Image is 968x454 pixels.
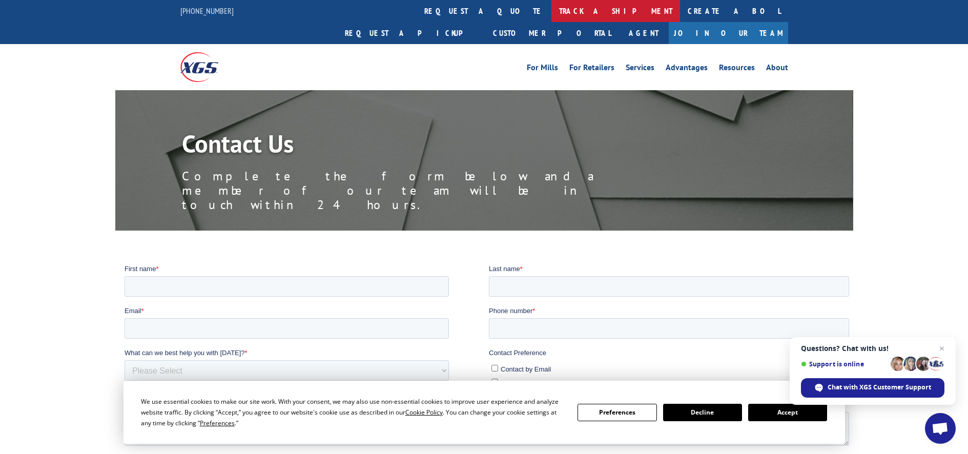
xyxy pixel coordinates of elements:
div: Open chat [925,413,956,444]
a: About [766,64,788,75]
span: Support is online [801,360,887,368]
p: Complete the form below and a member of our team will be in touch within 24 hours. [182,169,643,212]
a: For Retailers [569,64,614,75]
span: Chat with XGS Customer Support [828,383,931,392]
a: Request a pickup [337,22,485,44]
a: Services [626,64,654,75]
a: Resources [719,64,755,75]
a: Agent [619,22,669,44]
span: Close chat [936,342,948,355]
a: For Mills [527,64,558,75]
div: We use essential cookies to make our site work. With your consent, we may also use non-essential ... [141,396,565,428]
span: Cookie Policy [405,408,443,417]
button: Decline [663,404,742,421]
button: Accept [748,404,827,421]
h1: Contact Us [182,131,643,161]
a: [PHONE_NUMBER] [180,6,234,16]
span: Questions? Chat with us! [801,344,944,353]
span: Preferences [200,419,235,427]
div: Chat with XGS Customer Support [801,378,944,398]
a: Join Our Team [669,22,788,44]
div: Cookie Consent Prompt [123,381,845,444]
a: Advantages [666,64,708,75]
a: Customer Portal [485,22,619,44]
button: Preferences [578,404,656,421]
